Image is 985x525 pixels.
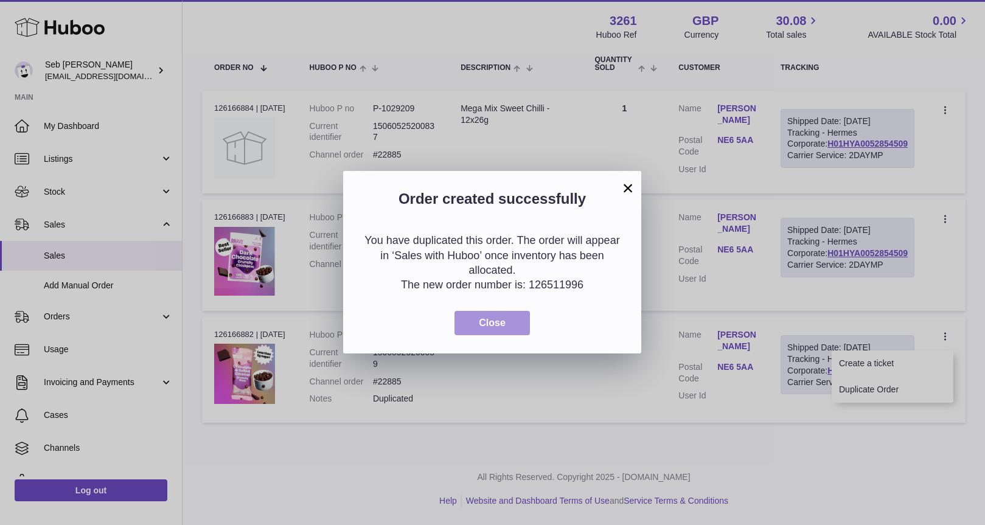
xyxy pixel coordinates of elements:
[361,189,623,215] h2: Order created successfully
[479,318,506,328] span: Close
[621,181,635,195] button: ×
[361,233,623,277] p: You have duplicated this order. The order will appear in ‘Sales with Huboo’ once inventory has be...
[454,311,530,336] button: Close
[361,277,623,292] p: The new order number is: 126511996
